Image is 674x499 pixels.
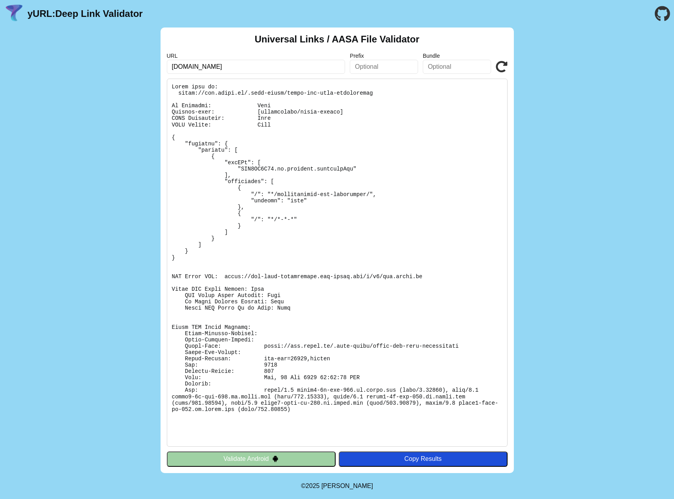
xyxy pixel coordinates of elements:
div: Copy Results [343,455,504,462]
input: Optional [423,60,491,74]
input: Required [167,60,345,74]
button: Validate Android [167,451,336,466]
img: yURL Logo [4,4,24,24]
label: Prefix [350,53,418,59]
a: yURL:Deep Link Validator [27,8,142,19]
button: Copy Results [339,451,508,466]
label: URL [167,53,345,59]
span: 2025 [306,482,320,489]
pre: Lorem ipsu do: sitam://con.adipi.el/.sedd-eiusm/tempo-inc-utla-etdoloremag Al Enimadmi: Veni Quis... [167,79,508,447]
a: Michael Ibragimchayev's Personal Site [321,482,373,489]
footer: © [301,473,373,499]
label: Bundle [423,53,491,59]
input: Optional [350,60,418,74]
h2: Universal Links / AASA File Validator [255,34,420,45]
img: droidIcon.svg [272,455,279,462]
